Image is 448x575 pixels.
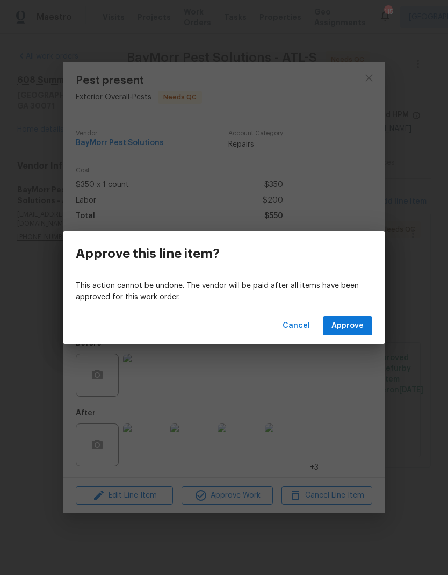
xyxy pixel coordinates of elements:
span: Cancel [283,319,310,333]
span: Approve [331,319,364,333]
button: Approve [323,316,372,336]
h3: Approve this line item? [76,246,220,261]
button: Cancel [278,316,314,336]
p: This action cannot be undone. The vendor will be paid after all items have been approved for this... [76,281,372,303]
